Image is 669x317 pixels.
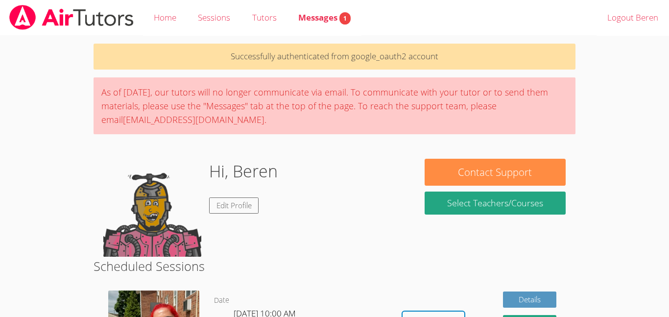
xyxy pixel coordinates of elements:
a: Select Teachers/Courses [425,192,566,215]
img: airtutors_banner-c4298cdbf04f3fff15de1276eac7730deb9818008684d7c2e4769d2f7ddbe033.png [8,5,135,30]
div: As of [DATE], our tutors will no longer communicate via email. To communicate with your tutor or ... [94,77,575,134]
dt: Date [214,294,229,307]
p: Successfully authenticated from google_oauth2 account [94,44,575,70]
span: 1 [339,12,351,24]
h1: Hi, Beren [209,159,278,184]
a: Details [503,292,557,308]
h2: Scheduled Sessions [94,257,575,275]
button: Contact Support [425,159,566,186]
a: Edit Profile [209,197,259,214]
span: Messages [298,12,351,23]
img: default.png [103,159,201,257]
